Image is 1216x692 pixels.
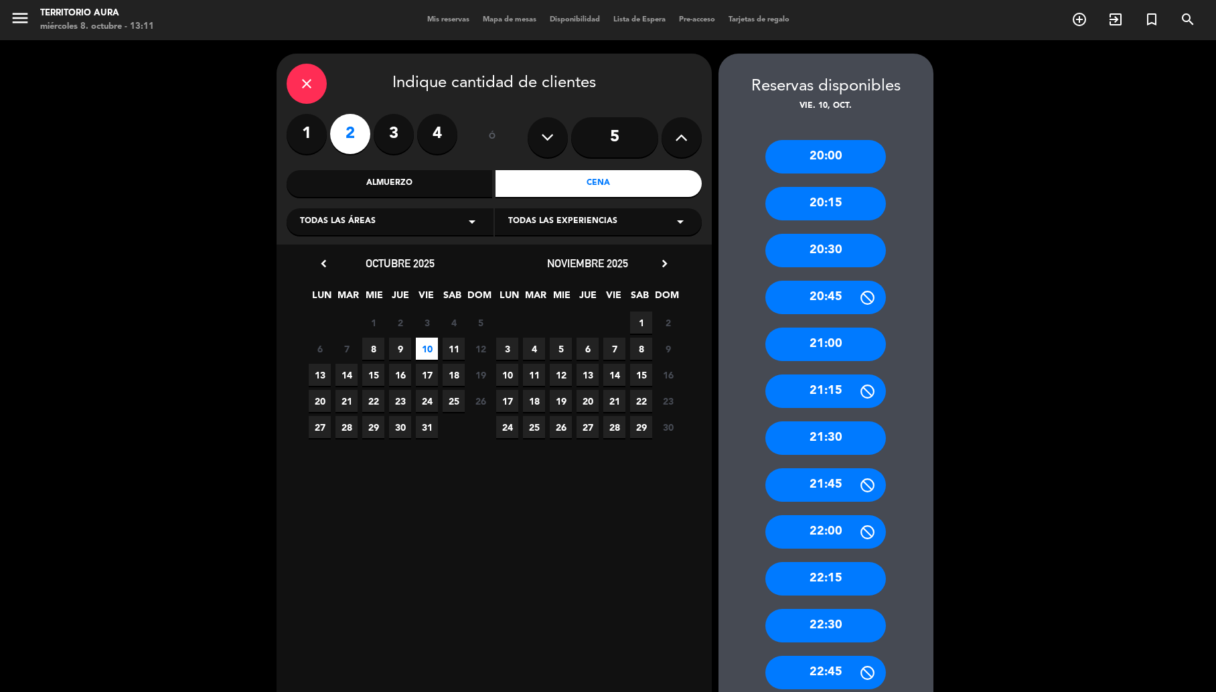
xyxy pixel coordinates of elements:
span: 29 [630,416,652,438]
span: 25 [523,416,545,438]
span: 12 [469,338,491,360]
span: 23 [657,390,679,412]
span: 5 [469,312,491,334]
div: TERRITORIO AURA [40,7,154,20]
label: 4 [417,114,457,154]
span: 1 [362,312,384,334]
i: close [299,76,315,92]
span: 22 [362,390,384,412]
i: chevron_right [658,257,672,271]
span: 16 [657,364,679,386]
span: 2 [657,312,679,334]
div: ó [471,114,514,161]
div: Reservas disponibles [718,74,933,100]
span: 1 [630,312,652,334]
span: 20 [577,390,599,412]
span: DOM [467,287,489,309]
span: 16 [389,364,411,386]
span: JUE [577,287,599,309]
span: LUN [498,287,520,309]
i: chevron_left [317,257,331,271]
span: MAR [337,287,359,309]
span: Tarjetas de regalo [722,16,796,23]
span: 27 [577,416,599,438]
span: 19 [550,390,572,412]
div: 20:30 [765,234,886,267]
span: MAR [524,287,546,309]
div: miércoles 8. octubre - 13:11 [40,20,154,33]
span: 24 [416,390,438,412]
span: Todas las áreas [300,215,376,228]
span: 15 [362,364,384,386]
i: arrow_drop_down [672,214,688,230]
div: 22:45 [765,656,886,689]
div: 21:15 [765,374,886,408]
span: 4 [523,338,545,360]
span: 9 [657,338,679,360]
span: Mis reservas [421,16,476,23]
span: 31 [416,416,438,438]
div: 21:45 [765,468,886,502]
div: 20:00 [765,140,886,174]
div: Indique cantidad de clientes [287,64,702,104]
span: octubre 2025 [366,257,435,270]
div: 20:45 [765,281,886,314]
span: 11 [523,364,545,386]
span: 13 [577,364,599,386]
div: Almuerzo [287,170,493,197]
span: VIE [415,287,437,309]
span: 18 [523,390,545,412]
span: 30 [389,416,411,438]
span: 28 [603,416,625,438]
span: 11 [443,338,465,360]
span: 22 [630,390,652,412]
span: 3 [416,312,438,334]
span: 13 [309,364,331,386]
span: 27 [309,416,331,438]
span: 8 [362,338,384,360]
span: 2 [389,312,411,334]
span: 3 [496,338,518,360]
span: 26 [469,390,491,412]
span: 8 [630,338,652,360]
span: 19 [469,364,491,386]
span: Mapa de mesas [476,16,543,23]
span: VIE [603,287,625,309]
span: SAB [441,287,463,309]
span: 21 [335,390,358,412]
span: 4 [443,312,465,334]
span: MIE [363,287,385,309]
div: 20:15 [765,187,886,220]
span: 20 [309,390,331,412]
i: menu [10,8,30,28]
span: 6 [577,338,599,360]
span: MIE [550,287,573,309]
span: LUN [311,287,333,309]
label: 1 [287,114,327,154]
span: JUE [389,287,411,309]
span: 21 [603,390,625,412]
span: 24 [496,416,518,438]
div: vie. 10, oct. [718,100,933,113]
i: exit_to_app [1108,11,1124,27]
i: add_circle_outline [1071,11,1087,27]
span: Pre-acceso [672,16,722,23]
span: noviembre 2025 [547,257,628,270]
span: 14 [603,364,625,386]
div: Cena [496,170,702,197]
span: Disponibilidad [543,16,607,23]
span: 10 [416,338,438,360]
span: SAB [629,287,651,309]
span: 10 [496,364,518,386]
span: 6 [309,338,331,360]
button: menu [10,8,30,33]
i: arrow_drop_down [464,214,480,230]
span: 15 [630,364,652,386]
span: 7 [603,338,625,360]
span: 28 [335,416,358,438]
span: 9 [389,338,411,360]
i: search [1180,11,1196,27]
div: 22:15 [765,562,886,596]
span: Lista de Espera [607,16,672,23]
span: 5 [550,338,572,360]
